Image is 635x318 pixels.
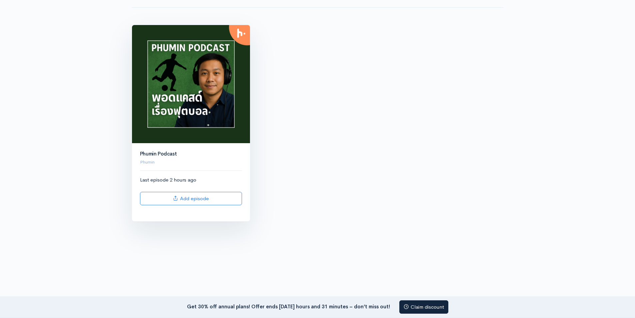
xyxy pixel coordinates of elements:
div: Last episode 2 hours ago [140,176,242,205]
strong: Get 30% off annual plans! Offer ends [DATE] hours and 31 minutes – don’t miss out! [187,303,390,309]
a: Claim discount [399,300,448,314]
img: Phumin Podcast [132,25,250,143]
a: Add episode [140,192,242,206]
a: Phumin Podcast [140,150,177,157]
p: Phumin [140,159,242,166]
